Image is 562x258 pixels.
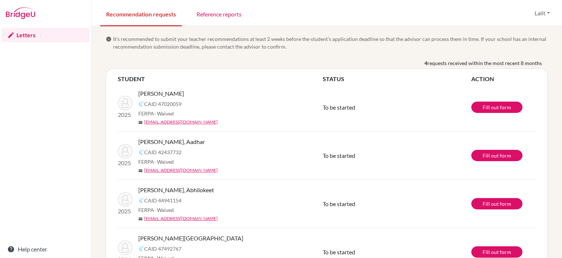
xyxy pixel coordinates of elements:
img: Bridge-U [6,7,35,19]
img: Shrestha, Shringar [118,96,132,110]
a: Fill out form [471,198,522,209]
p: 2025 [118,110,132,119]
a: Fill out form [471,102,522,113]
span: - Waived [154,207,174,213]
img: Common App logo [138,246,144,251]
span: To be started [323,104,355,111]
span: [PERSON_NAME], Abhilokeet [138,186,214,194]
a: [EMAIL_ADDRESS][DOMAIN_NAME] [144,215,218,222]
span: To be started [323,248,355,255]
p: 2025 [118,159,132,167]
b: 4 [424,59,427,67]
span: - Waived [154,159,174,165]
span: FERPA [138,110,174,117]
span: CAID 47492767 [144,245,181,253]
th: STATUS [323,75,471,83]
a: Letters [1,28,90,42]
a: Reference reports [191,1,247,26]
span: CAID 42437732 [144,148,181,156]
img: Common App logo [138,149,144,155]
button: Lalit [531,6,553,20]
a: Fill out form [471,150,522,161]
span: mail [138,120,143,125]
a: [EMAIL_ADDRESS][DOMAIN_NAME] [144,119,218,125]
a: Recommendation requests [100,1,182,26]
span: CAID 47020059 [144,100,181,108]
img: Bhattarai, Aadhar [118,144,132,159]
span: It’s recommended to submit your teacher recommendations at least 2 weeks before the student’s app... [113,35,548,50]
span: To be started [323,200,355,207]
span: info [106,36,112,42]
span: [PERSON_NAME], Aadhar [138,137,205,146]
span: To be started [323,152,355,159]
img: Sherchan, Abhilokeet [118,192,132,207]
span: mail [138,168,143,173]
th: STUDENT [118,75,323,83]
span: mail [138,217,143,221]
img: Thapa, Rajiv [118,240,132,255]
img: Common App logo [138,101,144,107]
span: [PERSON_NAME] [138,89,184,98]
a: Fill out form [471,246,522,258]
span: - Waived [154,110,174,117]
th: ACTION [471,75,536,83]
p: 2025 [118,207,132,216]
a: Help center [1,242,90,257]
img: Common App logo [138,197,144,203]
span: CAID 44941154 [144,197,181,204]
span: [PERSON_NAME][GEOGRAPHIC_DATA] [138,234,243,243]
span: requests received within the most recent 8 months [427,59,542,67]
span: FERPA [138,158,174,166]
a: [EMAIL_ADDRESS][DOMAIN_NAME] [144,167,218,174]
span: FERPA [138,206,174,214]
